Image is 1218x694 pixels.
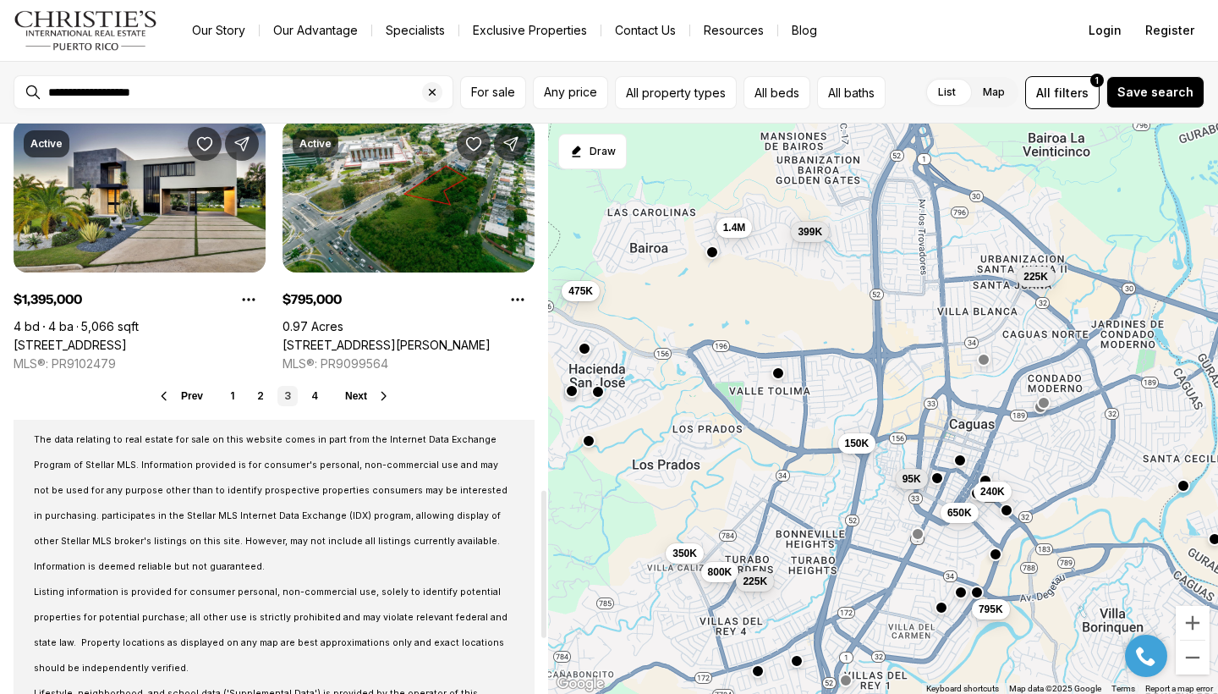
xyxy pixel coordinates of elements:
a: Specialists [372,19,458,42]
button: For sale [460,76,526,109]
button: 475K [562,280,600,300]
button: Any price [533,76,608,109]
button: Login [1078,14,1132,47]
span: 150K [845,436,870,449]
span: For sale [471,85,515,99]
button: Property options [232,283,266,317]
button: Prev [157,389,203,403]
a: Terms (opens in new tab) [1111,684,1135,693]
span: 350K [672,547,697,560]
button: Next [345,389,391,403]
span: All [1036,84,1051,102]
span: 800K [708,565,732,579]
span: 240K [980,485,1005,498]
span: Listing information is provided for consumer personal, non-commercial use, solely to identify pot... [34,587,507,674]
button: 225K [1017,266,1055,286]
button: Register [1135,14,1204,47]
p: Active [299,137,332,151]
span: 795K [979,603,1003,616]
a: Avenida Luis Muñoz Marin BARRIO TURABO #Lote 1, CAGUAS PR, 00725 [283,338,491,353]
span: filters [1054,84,1089,102]
button: Zoom in [1176,606,1210,640]
span: Register [1145,24,1194,37]
button: Save search [1106,76,1204,108]
span: 475K [568,284,593,297]
button: Contact Us [601,19,689,42]
button: Share Property [494,127,528,161]
span: 95K [903,471,921,485]
a: Report a map error [1145,684,1213,693]
button: 150K [838,432,876,453]
button: 1.4M [716,218,753,238]
a: Exclusive Properties [459,19,601,42]
span: Save search [1117,85,1193,99]
img: logo [14,10,158,51]
a: Our Advantage [260,19,371,42]
label: List [924,77,969,107]
button: 240K [974,482,1012,502]
span: 399K [798,225,822,239]
span: Prev [181,390,203,402]
p: Active [30,137,63,151]
button: 350K [666,543,704,564]
button: Property options [501,283,535,317]
button: Save Property: 694 GALICIA ST [188,127,222,161]
a: 4 [304,386,325,406]
button: 95K [896,468,928,488]
button: 399K [791,222,829,242]
label: Map [969,77,1018,107]
button: Start drawing [558,134,627,169]
span: 650K [947,505,972,519]
span: Next [345,390,367,402]
button: 650K [941,502,979,522]
span: Login [1089,24,1122,37]
span: 1 [1095,74,1099,87]
button: Share Property [225,127,259,161]
span: Any price [544,85,597,99]
a: 3 [277,386,298,406]
button: All baths [817,76,886,109]
span: 225K [743,574,767,587]
a: Our Story [178,19,259,42]
a: 2 [250,386,271,406]
button: Save Property: Avenida Luis Muñoz Marin BARRIO TURABO #Lote 1 [457,127,491,161]
a: 1 [223,386,244,406]
button: Clear search input [422,76,453,108]
button: All beds [743,76,810,109]
a: 694 GALICIA ST, CAGUAS PR, 00725 [14,338,127,353]
span: 1.4M [723,221,746,234]
button: Allfilters1 [1025,76,1100,109]
button: 225K [736,570,774,591]
a: Blog [778,19,831,42]
span: Map data ©2025 Google [1009,684,1101,693]
button: All property types [615,76,737,109]
a: Resources [690,19,777,42]
button: 800K [701,562,739,582]
button: Zoom out [1176,641,1210,675]
span: 225K [1023,269,1048,283]
span: The data relating to real estate for sale on this website comes in part from the Internet Data Ex... [34,434,507,572]
nav: Pagination [223,386,325,406]
button: 795K [972,599,1010,620]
